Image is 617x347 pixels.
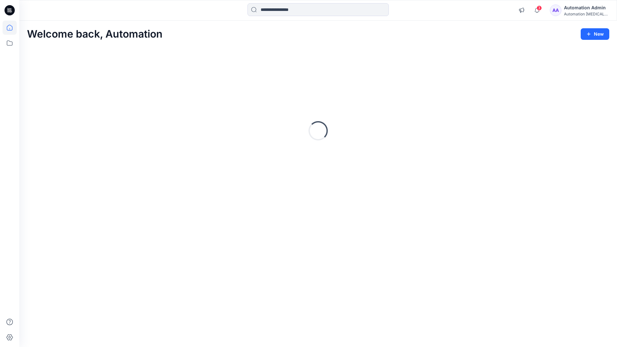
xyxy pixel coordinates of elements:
[564,4,609,12] div: Automation Admin
[550,4,561,16] div: AA
[581,28,609,40] button: New
[27,28,163,40] h2: Welcome back, Automation
[564,12,609,16] div: Automation [MEDICAL_DATA]...
[537,5,542,11] span: 3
